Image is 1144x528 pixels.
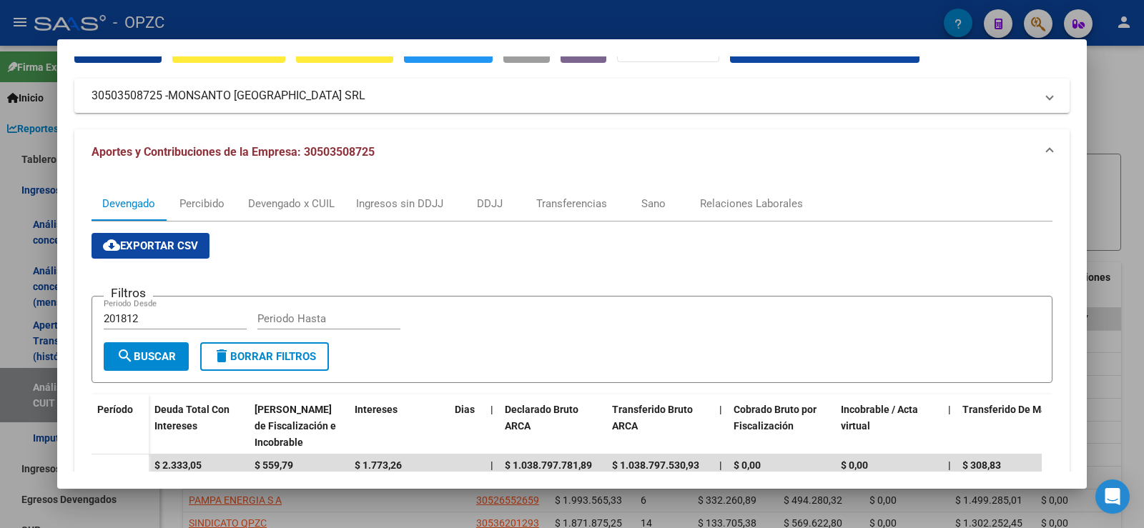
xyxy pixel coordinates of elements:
[179,196,225,211] div: Percibido
[104,285,153,301] h3: Filtros
[117,347,134,364] mat-icon: search
[249,394,349,457] datatable-header-cell: Deuda Bruta Neto de Fiscalización e Incobrable
[962,459,1001,471] span: $ 308,83
[356,196,443,211] div: Ingresos sin DDJJ
[92,145,375,159] span: Aportes y Contribuciones de la Empresa: 30503508725
[536,196,607,211] div: Transferencias
[117,350,176,363] span: Buscar
[628,44,708,57] strong: Organismos Ext.
[168,87,365,104] span: MONSANTO [GEOGRAPHIC_DATA] SRL
[719,459,722,471] span: |
[835,394,942,457] datatable-header-cell: Incobrable / Acta virtual
[103,236,120,254] mat-icon: cloud_download
[962,404,1052,415] span: Transferido De Más
[612,404,693,432] span: Transferido Bruto ARCA
[154,404,230,432] span: Deuda Total Con Intereses
[499,394,606,457] datatable-header-cell: Declarado Bruto ARCA
[485,394,499,457] datatable-header-cell: |
[92,87,1035,104] mat-panel-title: 30503508725 -
[92,233,209,259] button: Exportar CSV
[92,394,149,454] datatable-header-cell: Período
[719,404,722,415] span: |
[734,459,761,471] span: $ 0,00
[149,394,249,457] datatable-header-cell: Deuda Total Con Intereses
[641,196,666,211] div: Sano
[74,79,1070,113] mat-expansion-panel-header: 30503508725 -MONSANTO [GEOGRAPHIC_DATA] SRL
[606,394,714,457] datatable-header-cell: Transferido Bruto ARCA
[97,404,133,415] span: Período
[154,459,202,471] span: $ 2.333,05
[942,394,957,457] datatable-header-cell: |
[617,36,719,63] button: Organismos Ext.
[612,459,699,471] span: $ 1.038.797.530,93
[200,342,329,371] button: Borrar Filtros
[255,459,293,471] span: $ 559,79
[728,394,835,457] datatable-header-cell: Cobrado Bruto por Fiscalización
[102,196,155,211] div: Devengado
[1095,479,1130,514] div: Open Intercom Messenger
[213,347,230,364] mat-icon: delete
[490,459,493,471] span: |
[957,394,1064,457] datatable-header-cell: Transferido De Más
[841,459,868,471] span: $ 0,00
[349,394,449,457] datatable-header-cell: Intereses
[355,404,398,415] span: Intereses
[734,404,817,432] span: Cobrado Bruto por Fiscalización
[948,459,951,471] span: |
[248,196,335,211] div: Devengado x CUIL
[449,394,485,457] datatable-header-cell: Dias
[841,404,918,432] span: Incobrable / Acta virtual
[490,404,493,415] span: |
[104,342,189,371] button: Buscar
[477,196,503,211] div: DDJJ
[103,239,198,252] span: Exportar CSV
[505,404,578,432] span: Declarado Bruto ARCA
[948,404,951,415] span: |
[355,459,402,471] span: $ 1.773,26
[255,404,336,448] span: [PERSON_NAME] de Fiscalización e Incobrable
[74,129,1070,175] mat-expansion-panel-header: Aportes y Contribuciones de la Empresa: 30503508725
[714,394,728,457] datatable-header-cell: |
[700,196,803,211] div: Relaciones Laborales
[505,459,592,471] span: $ 1.038.797.781,89
[455,404,475,415] span: Dias
[213,350,316,363] span: Borrar Filtros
